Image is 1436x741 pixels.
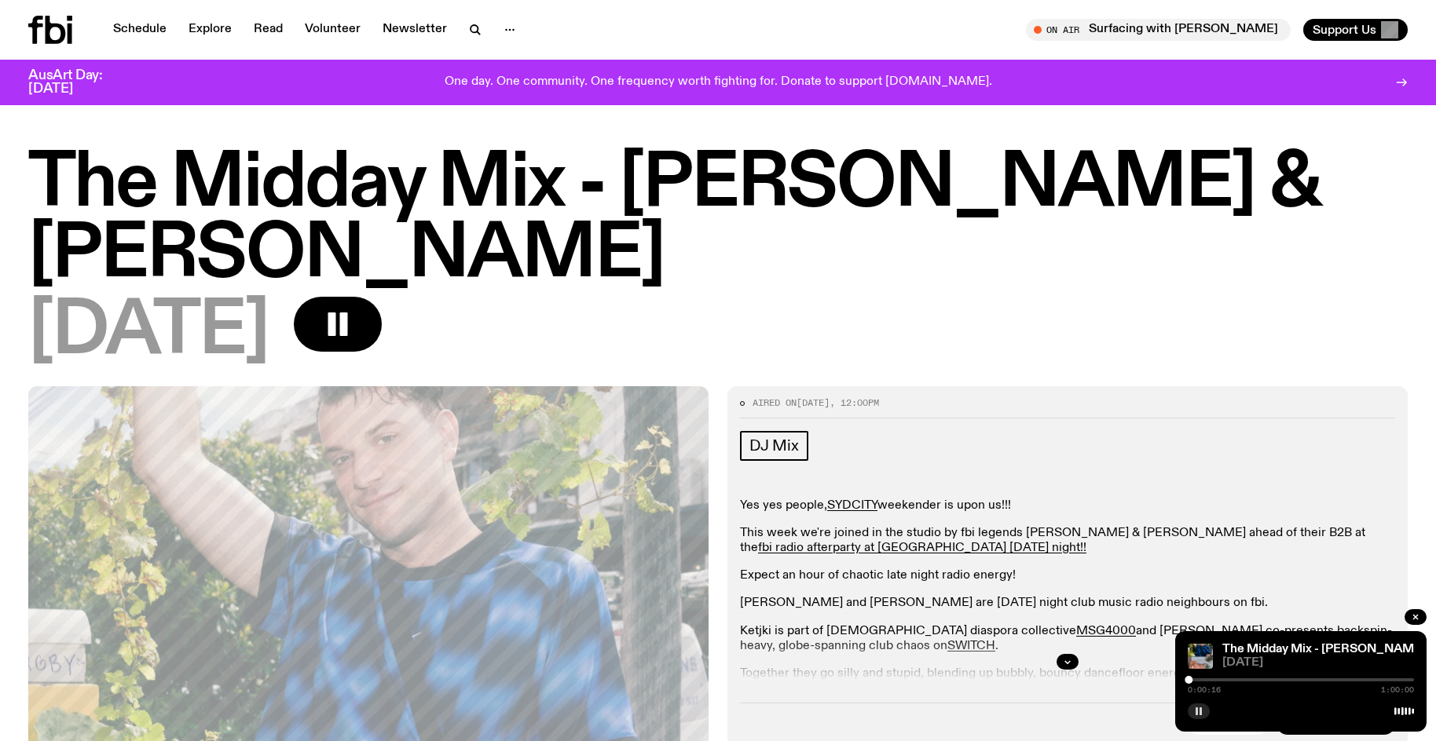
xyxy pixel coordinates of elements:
[244,19,292,41] a: Read
[1188,686,1221,694] span: 0:00:16
[1313,23,1376,37] span: Support Us
[1381,686,1414,694] span: 1:00:00
[740,526,1395,556] p: This week we're joined in the studio by fbi legends [PERSON_NAME] & [PERSON_NAME] ahead of their ...
[1026,19,1291,41] button: On AirSurfacing with [PERSON_NAME]
[373,19,456,41] a: Newsletter
[749,437,799,454] span: DJ Mix
[104,19,176,41] a: Schedule
[28,297,269,367] span: [DATE]
[295,19,370,41] a: Volunteer
[1222,657,1414,669] span: [DATE]
[1076,625,1136,637] a: MSG4000
[740,568,1395,583] p: Expect an hour of chaotic late night radio energy!
[827,499,877,512] a: SYDCITY
[740,624,1395,654] p: Ketjki is part of [DEMOGRAPHIC_DATA] diaspora collective and [PERSON_NAME] co-presents backspin-h...
[740,431,808,461] a: DJ Mix
[28,69,129,96] h3: AusArt Day: [DATE]
[740,498,1395,513] p: Yes yes people, weekender is upon us!!!
[740,596,1395,611] p: [PERSON_NAME] and [PERSON_NAME] are [DATE] night club music radio neighbours on fbi.
[753,396,797,409] span: Aired on
[1303,19,1408,41] button: Support Us
[758,542,1086,554] a: fbi radio afterparty at [GEOGRAPHIC_DATA] [DATE] night!!
[445,75,992,89] p: One day. One community. One frequency worth fighting for. Donate to support [DOMAIN_NAME].
[28,149,1408,290] h1: The Midday Mix - [PERSON_NAME] & [PERSON_NAME]
[179,19,241,41] a: Explore
[797,396,830,409] span: [DATE]
[830,396,879,409] span: , 12:00pm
